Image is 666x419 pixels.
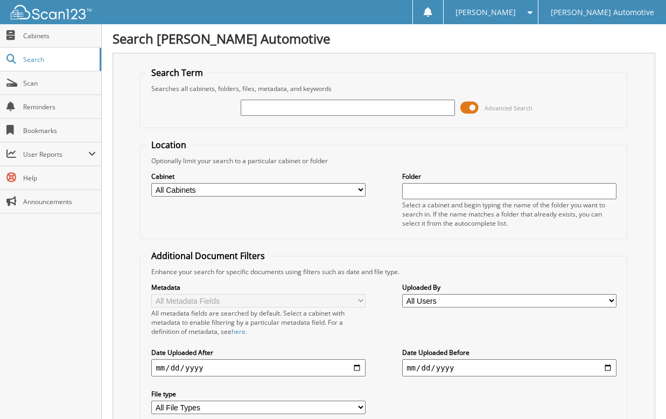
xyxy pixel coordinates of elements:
div: Select a cabinet and begin typing the name of the folder you want to search in. If the name match... [402,200,616,228]
span: Cabinets [23,31,96,40]
div: Searches all cabinets, folders, files, metadata, and keywords [146,84,621,93]
span: Reminders [23,102,96,111]
label: Date Uploaded After [151,348,365,357]
legend: Location [146,139,192,151]
label: Folder [402,172,616,181]
span: [PERSON_NAME] [455,9,516,16]
label: Date Uploaded Before [402,348,616,357]
img: scan123-logo-white.svg [11,5,92,19]
label: Cabinet [151,172,365,181]
span: Bookmarks [23,126,96,135]
div: All metadata fields are searched by default. Select a cabinet with metadata to enable filtering b... [151,309,365,336]
span: [PERSON_NAME] Automotive [551,9,654,16]
span: Search [23,55,94,64]
legend: Search Term [146,67,208,79]
h1: Search [PERSON_NAME] Automotive [113,30,655,47]
span: Scan [23,79,96,88]
div: Optionally limit your search to a particular cabinet or folder [146,156,621,165]
div: Enhance your search for specific documents using filters such as date and file type. [146,267,621,276]
label: Metadata [151,283,365,292]
span: Help [23,173,96,183]
label: Uploaded By [402,283,616,292]
input: start [151,359,365,376]
legend: Additional Document Filters [146,250,270,262]
span: Announcements [23,197,96,206]
a: here [232,327,246,336]
label: File type [151,389,365,399]
input: end [402,359,616,376]
span: User Reports [23,150,88,159]
span: Advanced Search [485,104,532,112]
